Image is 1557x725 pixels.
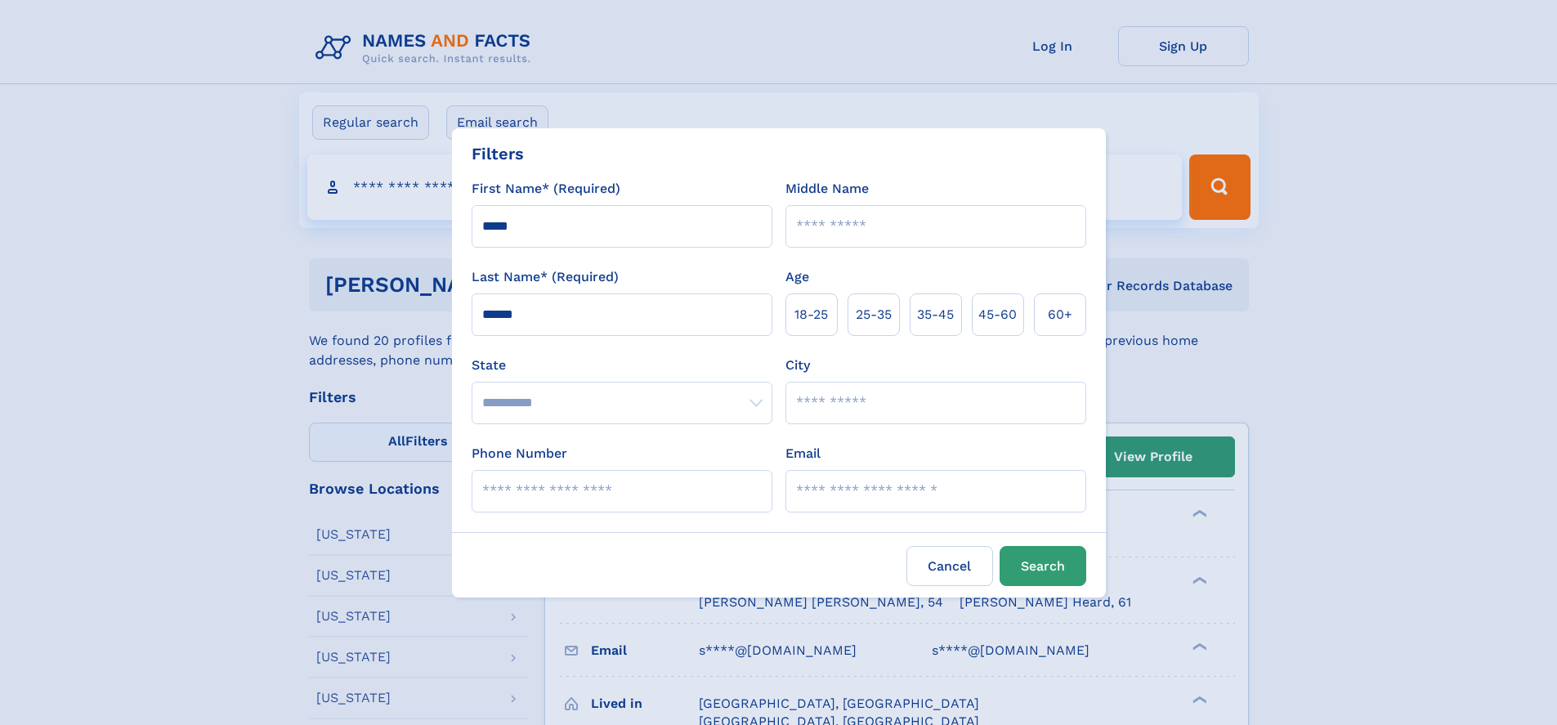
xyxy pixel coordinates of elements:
span: 60+ [1048,305,1072,324]
label: Last Name* (Required) [472,267,619,287]
label: First Name* (Required) [472,179,620,199]
span: 45‑60 [978,305,1017,324]
span: 35‑45 [917,305,954,324]
div: Filters [472,141,524,166]
label: State [472,356,772,375]
label: Cancel [906,546,993,586]
button: Search [1000,546,1086,586]
label: Email [785,444,821,463]
label: Age [785,267,809,287]
label: City [785,356,810,375]
label: Phone Number [472,444,567,463]
span: 18‑25 [794,305,828,324]
span: 25‑35 [856,305,892,324]
label: Middle Name [785,179,869,199]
